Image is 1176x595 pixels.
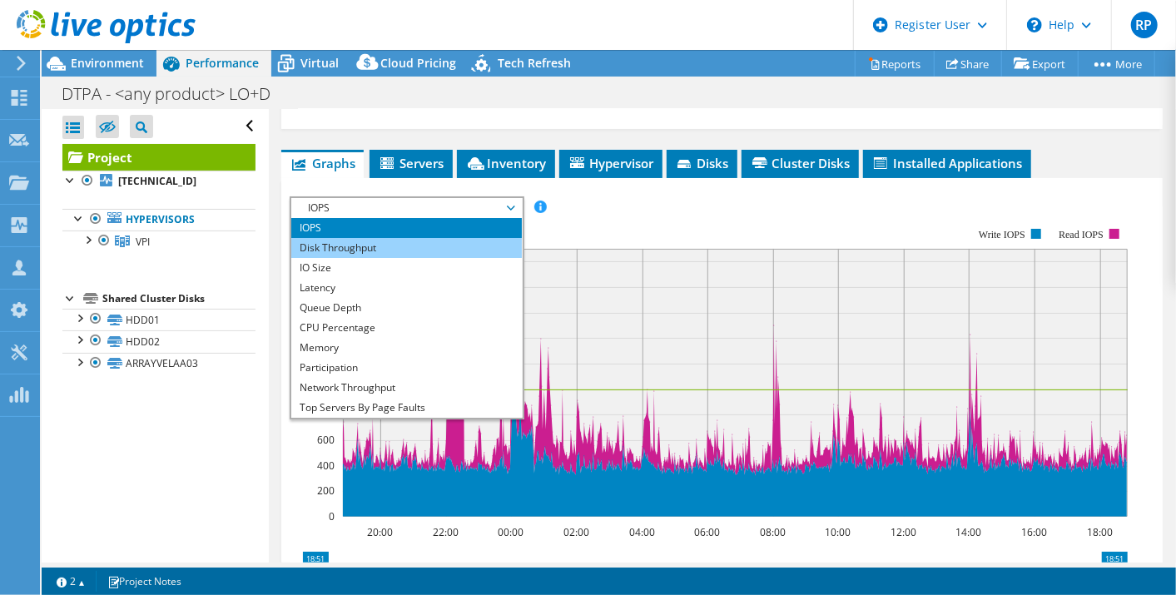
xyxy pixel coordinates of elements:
[291,218,522,238] li: IOPS
[291,398,522,418] li: Top Servers By Page Faults
[291,378,522,398] li: Network Throughput
[291,358,522,378] li: Participation
[62,330,256,352] a: HDD02
[891,525,916,539] text: 12:00
[317,433,335,447] text: 600
[62,353,256,374] a: ARRAYVELAA03
[300,55,339,71] span: Virtual
[62,171,256,192] a: [TECHNICAL_ID]
[291,338,522,358] li: Memory
[62,309,256,330] a: HDD01
[291,318,522,338] li: CPU Percentage
[317,483,335,498] text: 200
[317,459,335,473] text: 400
[675,155,729,171] span: Disks
[498,55,571,71] span: Tech Refresh
[855,51,935,77] a: Reports
[934,51,1002,77] a: Share
[136,235,150,249] span: VPI
[291,278,522,298] li: Latency
[1059,229,1104,240] text: Read IOPS
[291,298,522,318] li: Queue Depth
[62,231,256,252] a: VPI
[102,289,256,309] div: Shared Cluster Disks
[96,571,193,592] a: Project Notes
[1021,525,1047,539] text: 16:00
[465,155,547,171] span: Inventory
[54,85,296,103] h1: DTPA - <any product> LO+D
[568,155,654,171] span: Hypervisor
[825,525,851,539] text: 10:00
[498,525,523,539] text: 00:00
[629,525,655,539] text: 04:00
[760,525,786,539] text: 08:00
[118,174,196,188] b: [TECHNICAL_ID]
[291,238,522,258] li: Disk Throughput
[378,155,444,171] span: Servers
[955,525,981,539] text: 14:00
[694,525,720,539] text: 06:00
[71,55,144,71] span: Environment
[45,571,97,592] a: 2
[1131,12,1158,38] span: RP
[62,144,256,171] a: Project
[367,525,393,539] text: 20:00
[290,155,355,171] span: Graphs
[433,525,459,539] text: 22:00
[1001,51,1079,77] a: Export
[62,209,256,231] a: Hypervisors
[979,229,1025,240] text: Write IOPS
[750,155,851,171] span: Cluster Disks
[329,509,335,523] text: 0
[563,525,589,539] text: 02:00
[871,155,1023,171] span: Installed Applications
[300,198,514,218] span: IOPS
[1078,51,1155,77] a: More
[1087,525,1113,539] text: 18:00
[380,55,456,71] span: Cloud Pricing
[1027,17,1042,32] svg: \n
[186,55,259,71] span: Performance
[291,258,522,278] li: IO Size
